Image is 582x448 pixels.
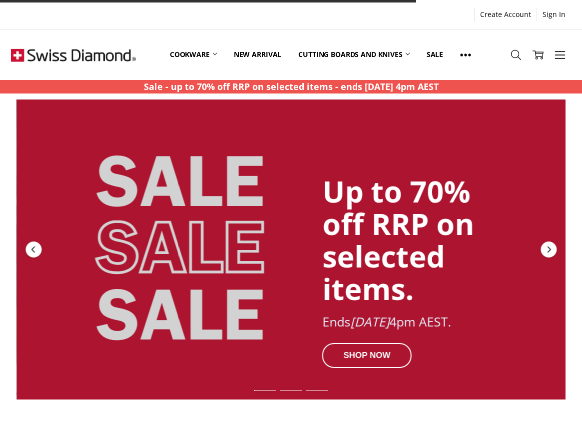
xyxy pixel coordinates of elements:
[278,384,304,397] div: Slide 2 of 7
[322,342,412,367] div: SHOP NOW
[225,32,290,77] a: New arrival
[475,7,537,21] a: Create Account
[290,32,418,77] a: Cutting boards and knives
[537,7,571,21] a: Sign In
[24,240,42,258] div: Previous
[350,313,389,330] em: [DATE]
[11,30,136,80] img: Free Shipping On Every Order
[144,80,439,92] strong: Sale - up to 70% off RRP on selected items - ends [DATE] 4pm AEST
[304,384,330,397] div: Slide 3 of 7
[540,240,558,258] div: Next
[322,175,514,305] div: Up to 70% off RRP on selected items.
[161,32,225,77] a: Cookware
[16,99,566,399] a: Redirect to https://swissdiamond.com.au/cookware/shop-by-collection/premium-steel-dlx/
[452,32,480,77] a: Show All
[418,32,452,77] a: Sale
[322,315,514,329] div: Ends 4pm AEST.
[252,384,278,397] div: Slide 1 of 7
